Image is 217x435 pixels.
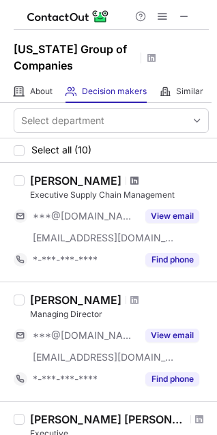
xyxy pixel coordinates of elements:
div: Executive Supply Chain Management [30,189,209,201]
span: ***@[DOMAIN_NAME] [33,329,137,342]
span: [EMAIL_ADDRESS][DOMAIN_NAME] [33,232,175,244]
div: [PERSON_NAME] [30,174,121,187]
span: About [30,86,53,97]
button: Reveal Button [145,209,199,223]
span: Decision makers [82,86,147,97]
span: ***@[DOMAIN_NAME] [33,210,137,222]
img: ContactOut v5.3.10 [27,8,109,25]
button: Reveal Button [145,372,199,386]
span: [EMAIL_ADDRESS][DOMAIN_NAME] [33,351,175,363]
div: Managing Director [30,308,209,320]
button: Reveal Button [145,329,199,342]
span: Similar [176,86,203,97]
div: Select department [21,114,104,127]
div: [PERSON_NAME] [30,293,121,307]
button: Reveal Button [145,253,199,267]
span: Select all (10) [31,145,91,155]
div: [PERSON_NAME] [PERSON_NAME] [30,412,186,426]
h1: [US_STATE] Group of Companies [14,41,136,74]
